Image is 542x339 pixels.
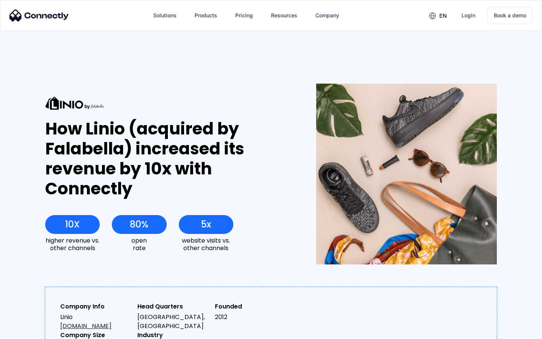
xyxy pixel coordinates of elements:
a: Pricing [229,6,259,24]
div: Head Quarters [137,302,209,311]
div: 80% [130,219,148,230]
div: 2012 [215,313,286,322]
div: Founded [215,302,286,311]
div: website visits vs. other channels [179,237,233,251]
div: Resources [271,10,297,21]
div: 10X [65,219,80,230]
a: Login [455,6,481,24]
div: Pricing [235,10,253,21]
a: Book a demo [487,7,533,24]
div: Products [195,10,217,21]
div: Company [315,10,339,21]
img: Connectly Logo [9,9,69,21]
div: Login [461,10,475,21]
a: [DOMAIN_NAME] [60,322,111,330]
div: open rate [112,237,166,251]
div: Linio [60,313,131,331]
div: How Linio (acquired by Falabella) increased its revenue by 10x with Connectly [45,119,289,199]
div: en [439,11,447,21]
div: [GEOGRAPHIC_DATA], [GEOGRAPHIC_DATA] [137,313,209,331]
div: Solutions [153,10,177,21]
ul: Language list [15,326,45,336]
aside: Language selected: English [8,326,45,336]
div: Company Info [60,302,131,311]
div: higher revenue vs. other channels [45,237,100,251]
div: 5x [201,219,211,230]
